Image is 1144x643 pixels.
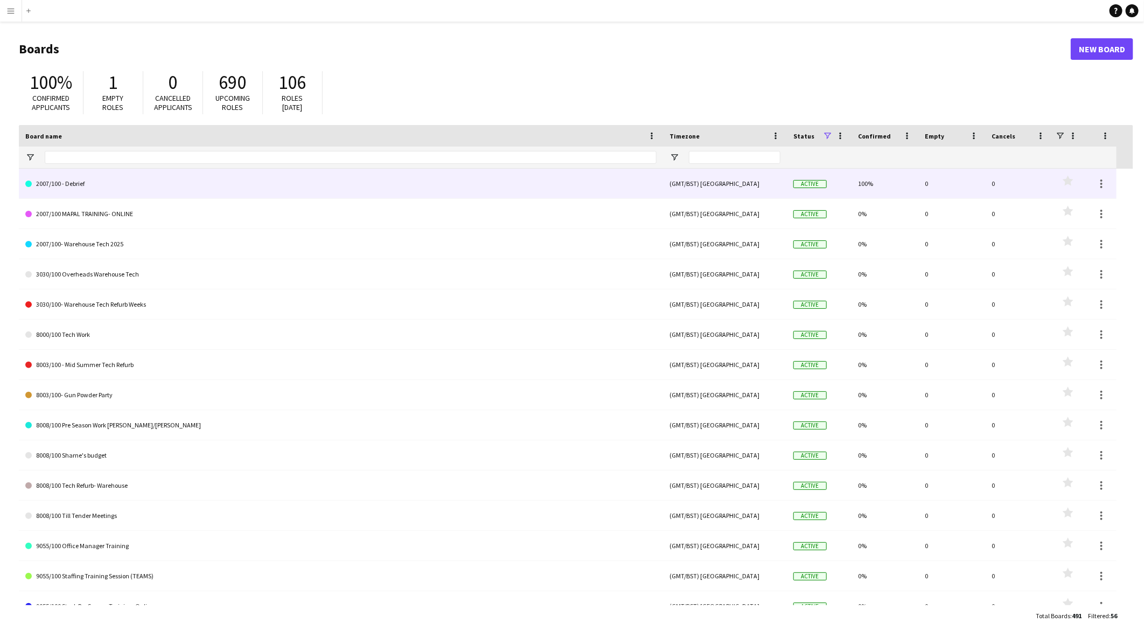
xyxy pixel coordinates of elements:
div: (GMT/BST) [GEOGRAPHIC_DATA] [663,561,787,591]
span: Active [793,603,827,611]
span: Active [793,512,827,520]
div: 0% [852,380,918,410]
div: : [1088,605,1117,626]
span: Active [793,421,827,430]
div: 0 [985,289,1052,319]
div: 0 [985,380,1052,410]
span: 0 [169,71,178,94]
h1: Boards [19,41,1071,57]
a: 2007/100 MAPAL TRAINING- ONLINE [25,199,657,229]
div: 0 [985,199,1052,229]
div: 0 [985,471,1052,500]
span: Active [793,542,827,550]
a: 8000/100 Tech Work [25,320,657,350]
div: (GMT/BST) [GEOGRAPHIC_DATA] [663,471,787,500]
div: 0 [985,531,1052,561]
div: 0% [852,561,918,591]
span: Cancelled applicants [154,93,192,112]
a: 3030/100- Warehouse Tech Refurb Weeks [25,289,657,320]
div: 0 [918,501,985,530]
div: (GMT/BST) [GEOGRAPHIC_DATA] [663,169,787,198]
span: Active [793,452,827,460]
div: 100% [852,169,918,198]
div: (GMT/BST) [GEOGRAPHIC_DATA] [663,531,787,561]
span: Empty roles [103,93,124,112]
div: 0 [985,410,1052,440]
a: 3030/100 Overheads Warehouse Tech [25,259,657,289]
span: Active [793,482,827,490]
div: (GMT/BST) [GEOGRAPHIC_DATA] [663,229,787,259]
button: Open Filter Menu [669,153,679,162]
div: 0 [985,501,1052,530]
span: Upcoming roles [215,93,250,112]
div: 0 [918,229,985,259]
a: 2007/100- Warehouse Tech 2025 [25,229,657,259]
a: 9055/100 Stock Pre Season Training- Online [25,591,657,621]
a: 8008/100 Sharne's budget [25,440,657,471]
div: (GMT/BST) [GEOGRAPHIC_DATA] [663,289,787,319]
div: 0% [852,229,918,259]
a: 9055/100 Staffing Training Session (TEAMS) [25,561,657,591]
input: Board name Filter Input [45,151,657,164]
div: 0% [852,471,918,500]
div: (GMT/BST) [GEOGRAPHIC_DATA] [663,320,787,349]
div: (GMT/BST) [GEOGRAPHIC_DATA] [663,501,787,530]
a: 8008/100 Tech Refurb- Warehouse [25,471,657,501]
span: Board name [25,132,62,140]
span: Active [793,240,827,248]
a: 8008/100 Till Tender Meetings [25,501,657,531]
span: Filtered [1088,612,1109,620]
span: Active [793,572,827,580]
div: (GMT/BST) [GEOGRAPHIC_DATA] [663,591,787,621]
div: 0 [918,531,985,561]
div: 0 [985,169,1052,198]
span: 106 [279,71,306,94]
span: Active [793,301,827,309]
span: 56 [1111,612,1117,620]
div: 0 [918,380,985,410]
span: Total Boards [1036,612,1070,620]
div: (GMT/BST) [GEOGRAPHIC_DATA] [663,380,787,410]
div: 0 [918,289,985,319]
span: 491 [1072,612,1082,620]
span: Status [793,132,814,140]
a: 2007/100 - Debrief [25,169,657,199]
span: Timezone [669,132,700,140]
div: 0% [852,410,918,440]
span: Active [793,180,827,188]
div: 0% [852,199,918,229]
div: 0 [985,440,1052,470]
div: 0 [918,410,985,440]
div: 0% [852,531,918,561]
div: 0 [918,561,985,591]
a: 8008/100 Pre Season Work [PERSON_NAME]/[PERSON_NAME] [25,410,657,440]
input: Timezone Filter Input [689,151,780,164]
div: 0 [985,229,1052,259]
span: Cancels [992,132,1015,140]
div: 0 [918,169,985,198]
span: Active [793,210,827,218]
div: 0% [852,591,918,621]
span: 100% [30,71,72,94]
a: 8003/100- Gun Powder Party [25,380,657,410]
span: Active [793,271,827,279]
div: 0 [918,440,985,470]
span: Active [793,331,827,339]
div: 0 [918,591,985,621]
a: 9055/100 Office Manager Training [25,531,657,561]
div: (GMT/BST) [GEOGRAPHIC_DATA] [663,259,787,289]
div: 0 [985,350,1052,379]
div: 0 [985,591,1052,621]
span: Confirmed [858,132,891,140]
div: (GMT/BST) [GEOGRAPHIC_DATA] [663,350,787,379]
span: Roles [DATE] [282,93,303,112]
div: 0 [918,259,985,289]
div: 0% [852,259,918,289]
span: Confirmed applicants [32,93,71,112]
div: : [1036,605,1082,626]
button: Open Filter Menu [25,153,35,162]
div: 0 [985,259,1052,289]
div: (GMT/BST) [GEOGRAPHIC_DATA] [663,199,787,229]
div: 0% [852,350,918,379]
div: 0 [985,320,1052,349]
